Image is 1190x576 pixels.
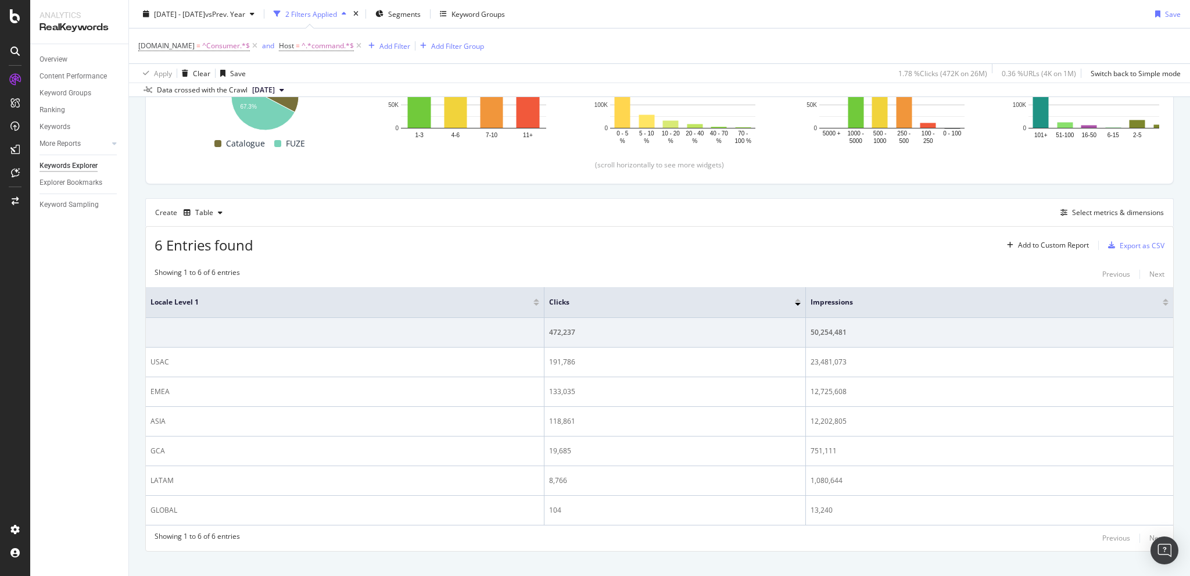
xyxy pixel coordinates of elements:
[668,138,673,144] text: %
[1150,536,1178,564] div: Open Intercom Messenger
[150,416,539,427] div: ASIA
[735,138,751,144] text: 100 %
[1086,64,1181,83] button: Switch back to Simple mode
[823,130,841,137] text: 5000 +
[549,446,801,456] div: 19,685
[40,21,119,34] div: RealKeywords
[811,297,1145,307] span: Impressions
[40,138,109,150] a: More Reports
[150,446,539,456] div: GCA
[364,39,410,53] button: Add Filter
[262,40,274,51] button: and
[811,475,1169,486] div: 1,080,644
[226,137,265,151] span: Catalogue
[710,130,729,137] text: 40 - 70
[40,87,91,99] div: Keyword Groups
[1056,132,1074,138] text: 51-100
[899,138,909,144] text: 500
[230,68,246,78] div: Save
[40,121,70,133] div: Keywords
[523,132,533,138] text: 11+
[388,9,421,19] span: Segments
[40,70,107,83] div: Content Performance
[1102,531,1130,545] button: Previous
[807,102,817,108] text: 50K
[155,531,240,545] div: Showing 1 to 6 of 6 entries
[351,8,361,20] div: times
[216,64,246,83] button: Save
[549,505,801,516] div: 104
[848,130,864,137] text: 1000 -
[873,138,887,144] text: 1000
[897,130,911,137] text: 250 -
[451,132,460,138] text: 4-6
[415,132,424,138] text: 1-3
[923,138,933,144] text: 250
[1102,533,1130,543] div: Previous
[40,160,120,172] a: Keywords Explorer
[40,104,65,116] div: Ranking
[873,130,887,137] text: 500 -
[155,235,253,255] span: 6 Entries found
[138,41,195,51] span: [DOMAIN_NAME]
[1091,68,1181,78] div: Switch back to Simple mode
[1107,132,1119,138] text: 6-15
[1034,132,1048,138] text: 101+
[692,138,697,144] text: %
[196,41,200,51] span: =
[604,125,608,131] text: 0
[811,416,1169,427] div: 12,202,805
[179,203,227,222] button: Table
[1072,207,1164,217] div: Select metrics & dimensions
[811,446,1169,456] div: 751,111
[662,130,680,137] text: 10 - 20
[1023,125,1026,131] text: 0
[269,5,351,23] button: 2 Filters Applied
[435,5,510,23] button: Keyword Groups
[40,177,120,189] a: Explorer Bookmarks
[40,70,120,83] a: Content Performance
[40,53,67,66] div: Overview
[1102,267,1130,281] button: Previous
[155,203,227,222] div: Create
[1120,241,1164,251] div: Export as CSV
[240,103,256,110] text: 67.3%
[302,38,354,54] span: ^.*command.*$
[40,160,98,172] div: Keywords Explorer
[395,125,399,131] text: 0
[1056,206,1164,220] button: Select metrics & dimensions
[639,130,654,137] text: 5 - 10
[549,387,801,397] div: 133,035
[1013,102,1027,108] text: 100K
[1133,132,1142,138] text: 2-5
[138,64,172,83] button: Apply
[644,138,649,144] text: %
[1165,9,1181,19] div: Save
[40,53,120,66] a: Overview
[1149,533,1164,543] div: Next
[262,41,274,51] div: and
[1018,242,1089,249] div: Add to Custom Report
[296,41,300,51] span: =
[850,138,863,144] text: 5000
[1002,68,1076,78] div: 0.36 % URLs ( 4K on 1M )
[549,357,801,367] div: 191,786
[922,130,935,137] text: 100 -
[1002,236,1089,255] button: Add to Custom Report
[943,130,962,137] text: 0 - 100
[431,41,484,51] div: Add Filter Group
[248,83,289,97] button: [DATE]
[193,68,210,78] div: Clear
[811,357,1169,367] div: 23,481,073
[150,297,516,307] span: locale Level 1
[40,177,102,189] div: Explorer Bookmarks
[195,209,213,216] div: Table
[285,9,337,19] div: 2 Filters Applied
[594,102,608,108] text: 100K
[1149,269,1164,279] div: Next
[40,138,81,150] div: More Reports
[279,41,294,51] span: Host
[154,68,172,78] div: Apply
[155,267,240,281] div: Showing 1 to 6 of 6 entries
[1102,269,1130,279] div: Previous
